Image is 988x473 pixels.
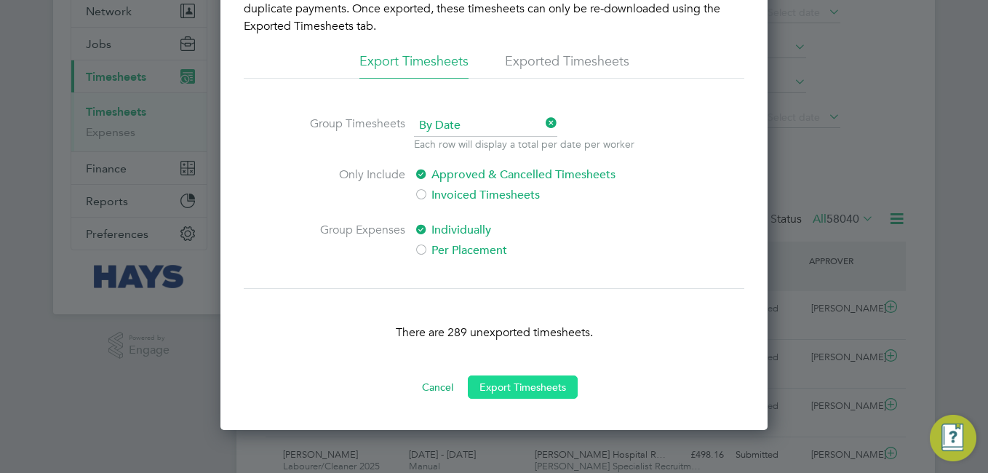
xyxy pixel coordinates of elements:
span: By Date [414,115,557,137]
li: Exported Timesheets [505,52,629,79]
p: Each row will display a total per date per worker [414,137,634,151]
label: Per Placement [414,242,658,259]
p: There are 289 unexported timesheets. [244,324,744,341]
label: Group Expenses [296,221,405,259]
label: Group Timesheets [296,115,405,148]
button: Cancel [410,375,465,399]
button: Export Timesheets [468,375,578,399]
label: Invoiced Timesheets [414,186,658,204]
li: Export Timesheets [359,52,469,79]
button: Engage Resource Center [930,415,976,461]
label: Approved & Cancelled Timesheets [414,166,658,183]
label: Individually [414,221,658,239]
label: Only Include [296,166,405,204]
